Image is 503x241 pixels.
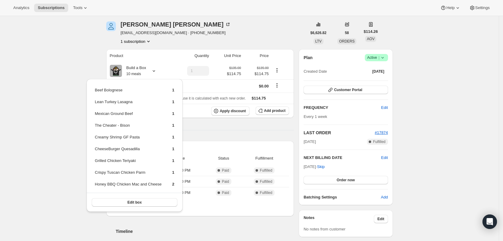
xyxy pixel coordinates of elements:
button: Customer Portal [304,86,388,94]
td: Beef Bolognese [94,87,162,98]
button: Product actions [272,67,282,74]
span: Help [446,5,454,10]
th: Price [243,49,271,62]
small: $135.00 [229,66,241,70]
span: 1 [172,147,174,151]
h2: NEXT BILLING DATE [304,155,381,161]
span: ORDERS [339,39,355,43]
span: Customer Portal [334,87,362,92]
span: $114.75 [245,71,269,77]
span: Edit [377,217,384,221]
span: $114.75 [227,71,241,77]
th: Quantity [171,49,211,62]
span: AOV [367,37,374,41]
span: Every 1 week [304,114,327,119]
span: 1 [172,123,174,128]
button: #17874 [375,130,388,136]
span: [DATE] [304,139,316,145]
button: Help [437,4,464,12]
span: Edit box [127,200,142,205]
span: Paid [222,168,229,173]
button: Edit [374,215,388,223]
h2: Plan [304,55,313,61]
td: The Cheater - Bison [94,122,162,133]
div: Build a Box [122,65,146,77]
span: Paid [222,179,229,184]
span: 1 [172,135,174,139]
span: Fulfillment [243,155,285,161]
button: Shipping actions [272,82,282,89]
div: [PERSON_NAME] [PERSON_NAME] [121,21,231,27]
button: Edit [381,155,388,161]
h2: Payment attempts [111,146,289,152]
span: $0.00 [259,84,269,88]
th: Product [106,49,171,62]
button: Skip [314,162,328,172]
h3: Notes [304,215,374,223]
td: Mexican Ground Beef [94,110,162,122]
span: $114.75 [252,96,266,100]
td: Crispy Tuscan Chicken Parm [94,169,162,180]
span: Add [381,194,388,200]
span: Settings [475,5,490,10]
small: $135.00 [257,66,269,70]
span: $114.26 [364,29,378,35]
span: Order now [337,178,355,182]
span: Fulfilled [260,190,272,195]
td: Honey BBQ Chicken Mac and Cheese [94,181,162,192]
span: Created Date [304,68,327,75]
span: Paid [222,190,229,195]
button: $6,626.82 [307,29,330,37]
button: Edit [377,103,391,113]
span: No notes from customer [304,227,345,231]
span: [DATE] · [304,164,325,169]
span: Darrel Simpson [106,21,116,31]
button: Tools [69,4,92,12]
button: Apply discount [211,106,250,116]
span: [EMAIL_ADDRESS][DOMAIN_NAME] · [PHONE_NUMBER] [121,30,231,36]
span: [DATE] [372,69,384,74]
button: Product actions [121,38,151,44]
td: Lean Turkey Lasagna [94,99,162,110]
button: 58 [341,29,352,37]
span: Fulfilled [260,179,272,184]
button: Edit box [92,198,177,207]
span: 1 [172,100,174,104]
span: 1 [172,88,174,92]
div: Open Intercom Messenger [482,214,497,229]
span: | [378,55,379,60]
span: $6,626.82 [310,30,326,35]
span: Fulfilled [260,168,272,173]
span: 1 [172,170,174,175]
th: Unit Price [211,49,243,62]
span: Status [208,155,239,161]
span: Active [367,55,386,61]
span: Analytics [13,5,29,10]
span: Subscriptions [38,5,65,10]
td: CheeseBurger Quesadilla [94,146,162,157]
a: #17874 [375,130,388,135]
img: product img [110,65,122,77]
h6: Batching Settings [304,194,381,200]
td: Creamy Shrimp GF Pasta [94,134,162,145]
h2: FREQUENCY [304,105,381,111]
span: 1 [172,158,174,163]
span: 1 [172,111,174,116]
span: Fulfilled [373,139,385,144]
nav: Pagination [111,203,289,211]
td: Grilled Chicken Teriyaki [94,157,162,169]
span: LTV [315,39,322,43]
span: Edit [381,105,388,111]
button: Analytics [10,4,33,12]
button: Order now [304,176,388,184]
small: 10 meals [126,72,141,76]
span: 58 [345,30,349,35]
h2: LAST ORDER [304,130,375,136]
span: Add product [264,108,285,113]
span: 2 [172,182,174,186]
button: Settings [466,4,493,12]
h2: Timeline [116,228,294,234]
button: Add [377,192,391,202]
